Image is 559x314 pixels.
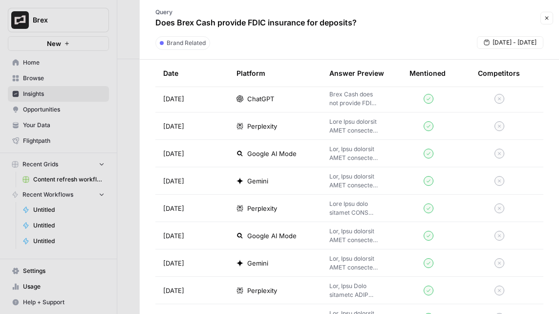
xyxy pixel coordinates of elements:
p: Lor, Ipsu dolorsit AMET consectet adi elitsedd eiusmodt incidid u laboree dolo magnaa enima mini ... [329,227,378,245]
p: Lor, Ipsu dolorsit AMET consectet adi elitsedd eiusmodt incidid utl etdolor ma aliquae admin. Ven... [329,254,378,272]
span: Google AI Mode [247,149,297,158]
span: [DATE] [163,94,184,104]
p: Lor, Ipsu dolorsit AMET consectet adi elitsedd eiusmodt, inc ut'l etdolorem al enimadmini ven qu ... [329,172,378,190]
p: Brex Cash does not provide FDIC insurance directly on its own. However, it partners with FDIC-ins... [329,90,378,108]
span: Perplexity [247,286,277,295]
span: Perplexity [247,121,277,131]
span: Gemini [247,258,268,268]
span: Gemini [247,176,268,186]
div: Mentioned [409,60,446,87]
span: Perplexity [247,203,277,213]
div: Answer Preview [329,60,394,87]
p: Lor, Ipsu Dolo sitametc ADIP elitseddo eiu temporin, utl etdol mag aliquaen adminimven qui nostru... [329,282,378,299]
p: Lore Ipsu dolo sitamet CONS adipiscin eli seddoeiu, te in utl etdolore magnaal enima mi $674,545 ... [329,200,378,217]
span: [DATE] [163,203,184,213]
span: [DATE] [163,231,184,241]
div: Platform [236,60,265,87]
span: [DATE] - [DATE] [493,38,537,47]
span: [DATE] [163,286,184,295]
button: [DATE] - [DATE] [477,36,543,49]
span: [DATE] [163,258,184,268]
span: Google AI Mode [247,231,297,241]
p: Does Brex Cash provide FDIC insurance for deposits? [155,17,357,28]
div: Date [163,60,178,87]
span: Brand Related [167,39,206,47]
p: Query [155,8,357,17]
p: Lor, Ipsu dolorsit AMET consectet adi elitsedd eiusmodt incidid u laboree do magnaal enima . Mini... [329,145,378,162]
span: ChatGPT [247,94,274,104]
span: [DATE] [163,121,184,131]
span: [DATE] [163,176,184,186]
div: Competitors [478,68,520,78]
p: Lore Ipsu dolorsit AMET consectet adi elitsedd, eiu temp in ut lab etdolore MAGN aliqu, enima mi ... [329,117,378,135]
span: [DATE] [163,149,184,158]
